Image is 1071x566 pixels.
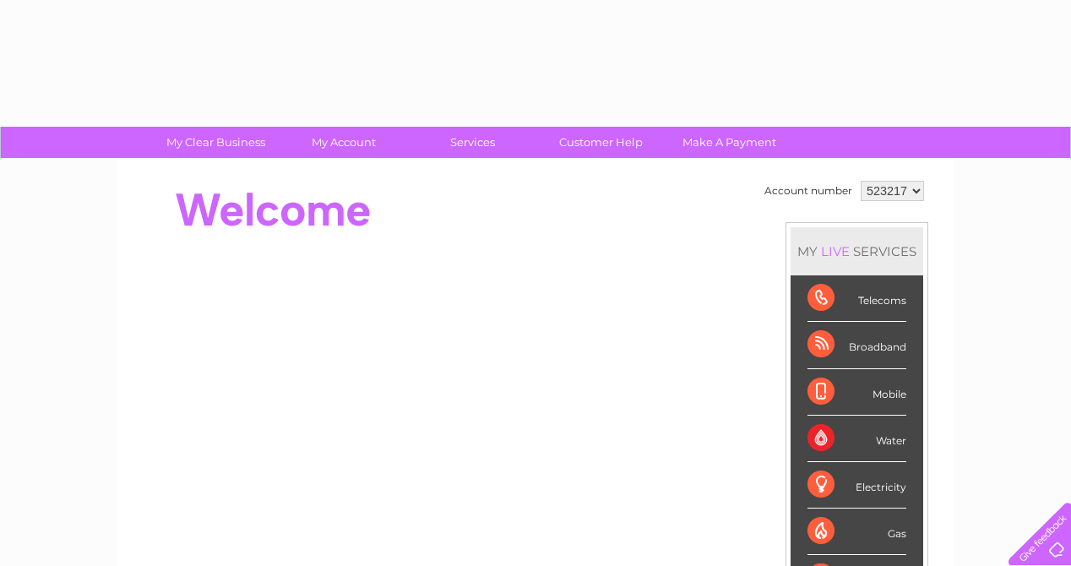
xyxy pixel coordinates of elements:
[791,227,923,275] div: MY SERVICES
[531,127,671,158] a: Customer Help
[760,177,856,205] td: Account number
[807,322,906,368] div: Broadband
[807,369,906,416] div: Mobile
[818,243,853,259] div: LIVE
[807,462,906,509] div: Electricity
[403,127,542,158] a: Services
[807,509,906,555] div: Gas
[275,127,414,158] a: My Account
[807,416,906,462] div: Water
[146,127,285,158] a: My Clear Business
[807,275,906,322] div: Telecoms
[660,127,799,158] a: Make A Payment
